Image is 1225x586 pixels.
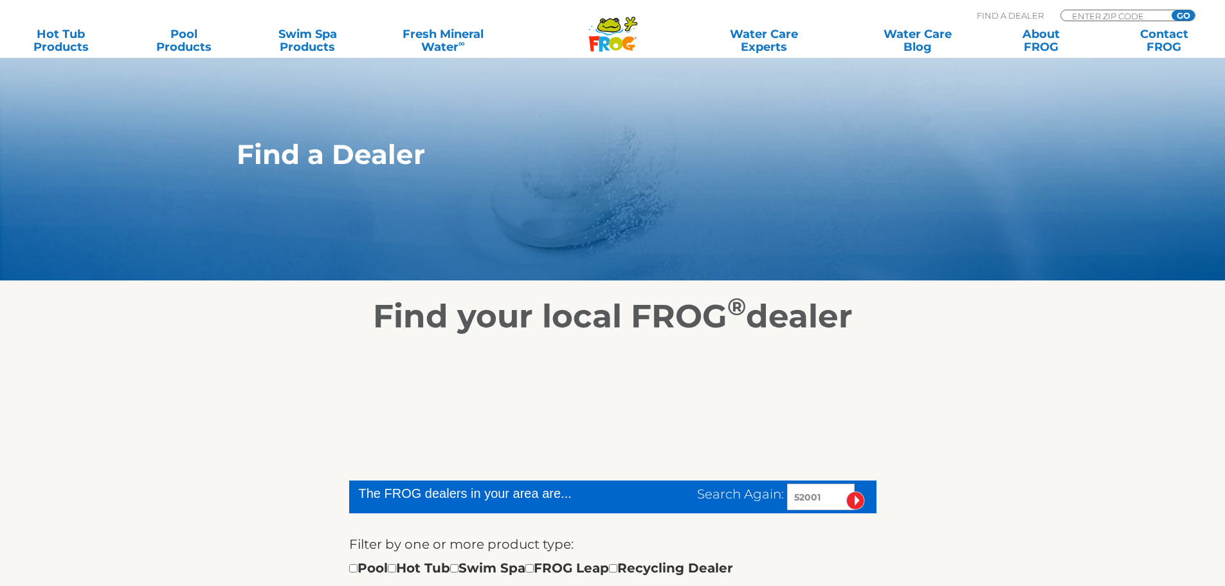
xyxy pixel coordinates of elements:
[260,28,356,53] a: Swim SpaProducts
[359,484,618,503] div: The FROG dealers in your area are...
[349,534,574,554] label: Filter by one or more product type:
[217,297,1008,336] h2: Find your local FROG dealer
[349,558,733,578] div: Pool Hot Tub Swim Spa FROG Leap Recycling Dealer
[686,28,842,53] a: Water CareExperts
[13,28,109,53] a: Hot TubProducts
[977,10,1044,21] p: Find A Dealer
[993,28,1089,53] a: AboutFROG
[1071,10,1157,21] input: Zip Code Form
[846,491,865,510] input: Submit
[697,486,784,502] span: Search Again:
[458,38,465,48] sup: ∞
[1172,10,1195,21] input: GO
[869,28,965,53] a: Water CareBlog
[383,28,503,53] a: Fresh MineralWater∞
[237,139,929,170] h1: Find a Dealer
[136,28,232,53] a: PoolProducts
[1116,28,1212,53] a: ContactFROG
[727,292,746,321] sup: ®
